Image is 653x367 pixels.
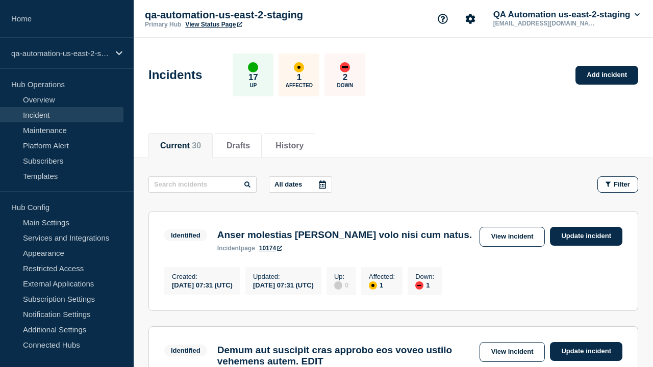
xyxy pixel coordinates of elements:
div: down [415,281,423,290]
button: QA Automation us-east-2-staging [491,10,642,20]
p: 2 [343,72,347,83]
p: All dates [274,180,302,188]
p: page [217,245,255,252]
button: Support [432,8,454,30]
span: Filter [614,180,630,188]
div: up [248,62,258,72]
p: Updated : [253,273,314,280]
h3: Demum aut suscipit cras approbo eos voveo ustilo vehemens autem. EDIT [217,345,474,367]
button: Current 30 [160,141,201,150]
h3: Anser molestias [PERSON_NAME] volo nisi cum natus. [217,229,472,241]
div: 1 [369,280,395,290]
h1: Incidents [148,68,202,82]
div: 0 [334,280,348,290]
p: Down [337,83,354,88]
p: Created : [172,273,233,280]
button: History [275,141,304,150]
a: View incident [480,342,545,362]
span: incident [217,245,241,252]
p: Up [249,83,257,88]
div: affected [369,281,377,290]
a: View Status Page [185,21,242,28]
button: Filter [597,176,638,193]
button: Account settings [460,8,481,30]
a: Update incident [550,227,622,246]
a: Add incident [575,66,638,85]
p: qa-automation-us-east-2-staging [11,49,109,58]
div: down [340,62,350,72]
p: Down : [415,273,434,280]
p: Affected : [369,273,395,280]
input: Search incidents [148,176,257,193]
div: [DATE] 07:31 (UTC) [172,280,233,289]
p: qa-automation-us-east-2-staging [145,9,349,21]
div: disabled [334,281,342,290]
button: All dates [269,176,332,193]
div: affected [294,62,304,72]
span: Identified [164,345,207,356]
p: Up : [334,273,348,280]
p: Affected [286,83,313,88]
p: [EMAIL_ADDRESS][DOMAIN_NAME] [491,20,597,27]
button: Drafts [227,141,250,150]
span: 30 [192,141,201,150]
a: View incident [480,227,545,247]
a: 10174 [259,245,282,252]
p: 17 [248,72,258,83]
p: 1 [297,72,302,83]
span: Identified [164,229,207,241]
a: Update incident [550,342,622,361]
div: [DATE] 07:31 (UTC) [253,280,314,289]
p: Primary Hub [145,21,181,28]
div: 1 [415,280,434,290]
